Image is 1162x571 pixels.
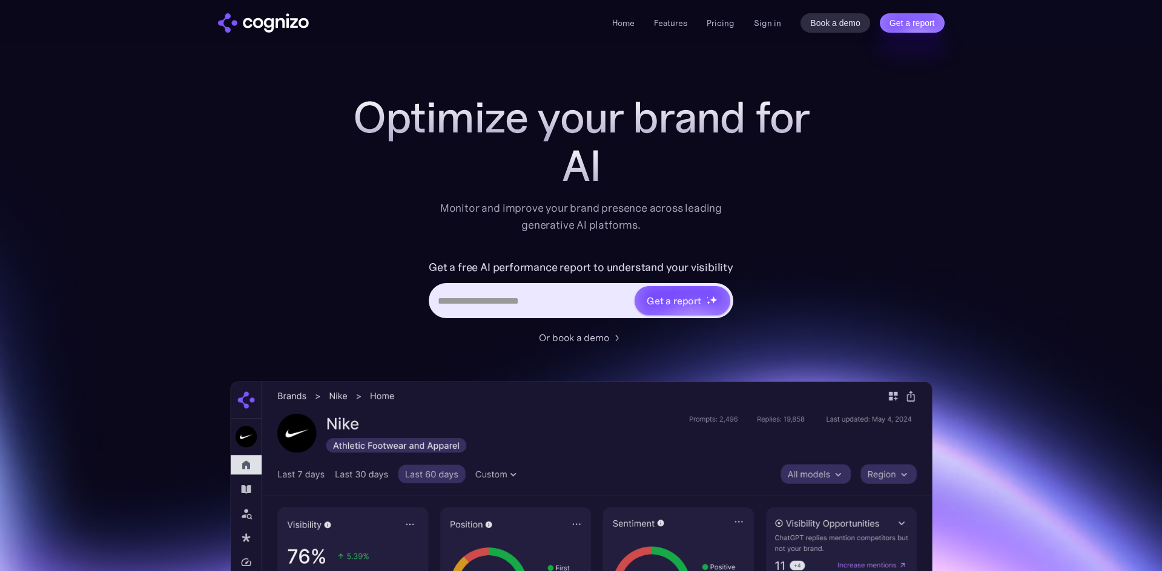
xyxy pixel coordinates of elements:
[339,93,824,142] h1: Optimize your brand for
[218,13,309,33] img: cognizo logo
[880,13,945,33] a: Get a report
[432,200,730,233] div: Monitor and improve your brand presence across leading generative AI platforms.
[754,16,781,30] a: Sign in
[707,301,711,305] img: star
[710,296,718,304] img: star
[801,13,870,33] a: Book a demo
[647,293,701,308] div: Get a report
[654,18,687,28] a: Features
[707,18,735,28] a: Pricing
[339,142,824,190] div: AI
[218,13,309,33] a: home
[429,258,733,277] label: Get a free AI performance report to understand your visibility
[539,330,609,345] div: Or book a demo
[539,330,624,345] a: Or book a demo
[707,296,708,298] img: star
[612,18,635,28] a: Home
[429,258,733,324] form: Hero URL Input Form
[633,285,731,316] a: Get a reportstarstarstar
